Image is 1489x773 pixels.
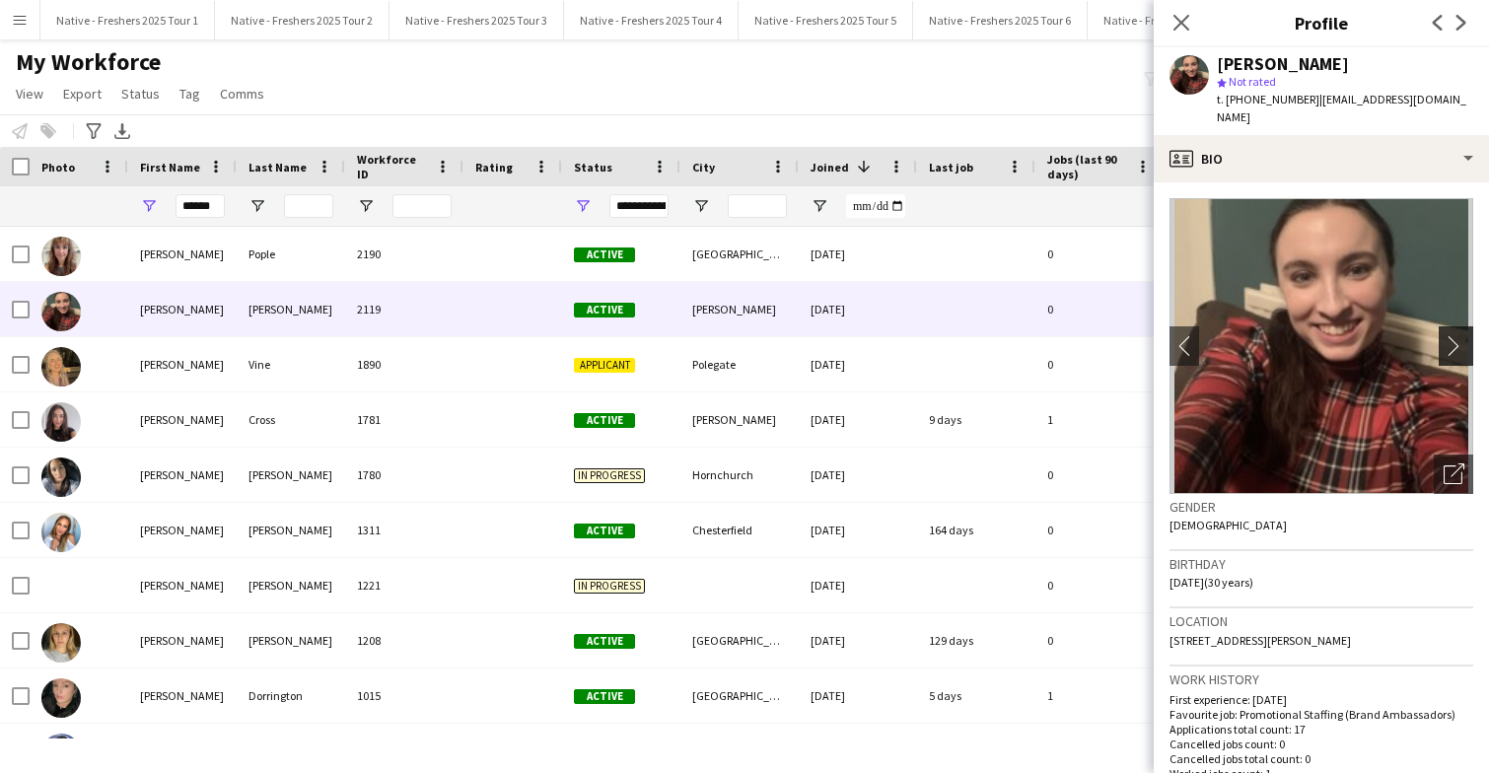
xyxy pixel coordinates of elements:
div: Open photos pop-in [1434,455,1473,494]
div: 9 days [917,392,1035,447]
span: Joined [811,160,849,175]
img: Hannah Mott [41,513,81,552]
div: [PERSON_NAME] [128,282,237,336]
span: Not rated [1229,74,1276,89]
div: [PERSON_NAME] [128,613,237,668]
button: Open Filter Menu [357,197,375,215]
img: Hannah Norris [41,292,81,331]
span: First Name [140,160,200,175]
div: 1 [1035,668,1164,723]
div: [PERSON_NAME] [237,613,345,668]
div: [GEOGRAPHIC_DATA] [680,668,799,723]
div: [PERSON_NAME] [237,448,345,502]
input: First Name Filter Input [176,194,225,218]
span: [DEMOGRAPHIC_DATA] [1170,518,1287,532]
div: [PERSON_NAME] [128,448,237,502]
div: 0 [1035,282,1164,336]
input: City Filter Input [728,194,787,218]
div: 1 [1035,392,1164,447]
img: Hannah Cross [41,402,81,442]
div: 0 [1035,558,1164,612]
button: Open Filter Menu [248,197,266,215]
div: 0 [1035,448,1164,502]
button: Native - Freshers 2025 Tour 1 [40,1,215,39]
div: [PERSON_NAME] [128,337,237,391]
div: [DATE] [799,392,917,447]
span: Active [574,247,635,262]
div: 1311 [345,503,463,557]
span: | [EMAIL_ADDRESS][DOMAIN_NAME] [1217,92,1466,124]
span: Status [574,160,612,175]
div: [PERSON_NAME] [237,558,345,612]
span: Workforce ID [357,152,428,181]
div: [PERSON_NAME] [128,558,237,612]
img: Crew avatar or photo [1170,198,1473,494]
div: 1221 [345,558,463,612]
div: [GEOGRAPHIC_DATA] [680,613,799,668]
button: Open Filter Menu [692,197,710,215]
button: Native - Freshers 2025 Tour 3 [390,1,564,39]
span: In progress [574,579,645,594]
span: Tag [179,85,200,103]
div: [PERSON_NAME] [680,392,799,447]
div: Bio [1154,135,1489,182]
div: 1780 [345,448,463,502]
div: [PERSON_NAME] [128,503,237,557]
a: Export [55,81,109,106]
a: Tag [172,81,208,106]
div: [DATE] [799,558,917,612]
a: Comms [212,81,272,106]
span: City [692,160,715,175]
a: View [8,81,51,106]
div: 1890 [345,337,463,391]
div: Chesterfield [680,503,799,557]
img: Hannah Pople [41,237,81,276]
button: Native - Freshers 2025 Tour 6 [913,1,1088,39]
div: 1781 [345,392,463,447]
div: 129 days [917,613,1035,668]
div: 1015 [345,668,463,723]
input: Last Name Filter Input [284,194,333,218]
span: Rating [475,160,513,175]
span: Active [574,634,635,649]
div: Dorrington [237,668,345,723]
p: Applications total count: 17 [1170,722,1473,737]
img: Hannah Ognjenovic [41,734,81,773]
span: Last Name [248,160,307,175]
button: Native - Freshers 2025 Tour 4 [564,1,739,39]
span: Applicant [574,358,635,373]
button: Open Filter Menu [811,197,828,215]
input: Joined Filter Input [846,194,905,218]
button: Native - Freshers 2025 Tour 7 [1088,1,1262,39]
span: Photo [41,160,75,175]
div: [GEOGRAPHIC_DATA] [680,227,799,281]
div: [PERSON_NAME] [1217,55,1349,73]
div: [PERSON_NAME] [237,503,345,557]
span: Jobs (last 90 days) [1047,152,1128,181]
div: [DATE] [799,227,917,281]
div: Cross [237,392,345,447]
span: In progress [574,468,645,483]
app-action-btn: Export XLSX [110,119,134,143]
div: [DATE] [799,448,917,502]
div: Polegate [680,337,799,391]
div: [DATE] [799,668,917,723]
p: Favourite job: Promotional Staffing (Brand Ambassadors) [1170,707,1473,722]
div: [PERSON_NAME] [237,282,345,336]
div: [DATE] [799,503,917,557]
div: 5 days [917,668,1035,723]
h3: Birthday [1170,555,1473,573]
span: Comms [220,85,264,103]
div: [PERSON_NAME] [128,392,237,447]
h3: Gender [1170,498,1473,516]
div: 0 [1035,503,1164,557]
p: First experience: [DATE] [1170,692,1473,707]
button: Open Filter Menu [140,197,158,215]
span: [STREET_ADDRESS][PERSON_NAME] [1170,633,1351,648]
div: [DATE] [799,613,917,668]
div: 2119 [345,282,463,336]
p: Cancelled jobs count: 0 [1170,737,1473,751]
div: [PERSON_NAME] [128,668,237,723]
div: [DATE] [799,282,917,336]
img: Hannah Vine [41,347,81,386]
